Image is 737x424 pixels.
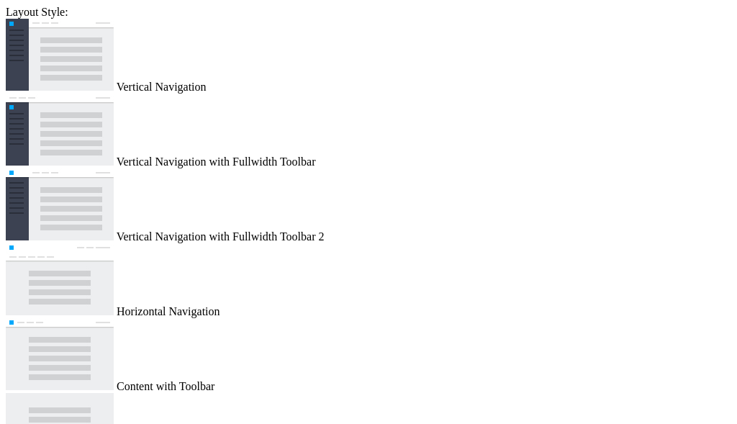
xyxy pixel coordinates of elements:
img: vertical-nav.jpg [6,19,114,91]
img: content-with-toolbar.jpg [6,318,114,390]
md-radio-button: Vertical Navigation [6,19,731,94]
span: Vertical Navigation with Fullwidth Toolbar 2 [117,230,325,243]
md-radio-button: Vertical Navigation with Fullwidth Toolbar 2 [6,168,731,243]
img: vertical-nav-with-full-toolbar-2.jpg [6,168,114,240]
span: Content with Toolbar [117,380,214,392]
img: horizontal-nav.jpg [6,243,114,315]
div: Layout Style: [6,6,731,19]
span: Vertical Navigation with Fullwidth Toolbar [117,155,316,168]
md-radio-button: Vertical Navigation with Fullwidth Toolbar [6,94,731,168]
span: Vertical Navigation [117,81,207,93]
md-radio-button: Content with Toolbar [6,318,731,393]
span: Horizontal Navigation [117,305,220,317]
img: vertical-nav-with-full-toolbar.jpg [6,94,114,166]
md-radio-button: Horizontal Navigation [6,243,731,318]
